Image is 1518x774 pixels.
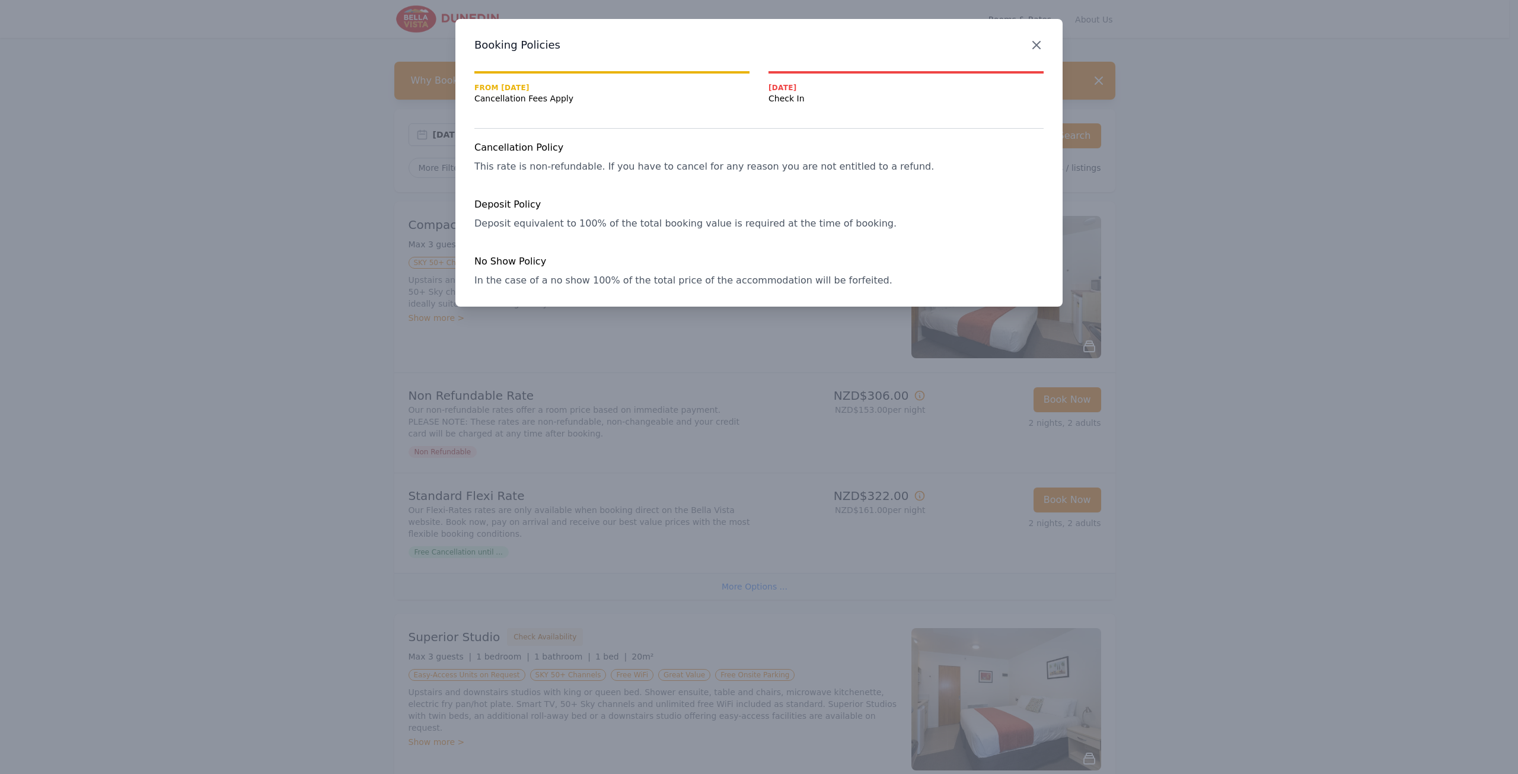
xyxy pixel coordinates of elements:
h4: No Show Policy [474,254,1044,269]
span: Cancellation Fees Apply [474,93,750,104]
span: From [DATE] [474,83,750,93]
span: Deposit equivalent to 100% of the total booking value is required at the time of booking. [474,218,897,229]
nav: Progress mt-20 [474,71,1044,104]
h4: Cancellation Policy [474,141,1044,155]
span: [DATE] [768,83,1044,93]
span: This rate is non-refundable. If you have to cancel for any reason you are not entitled to a refund. [474,161,934,172]
span: Check In [768,93,1044,104]
h3: Booking Policies [474,38,1044,52]
span: In the case of a no show 100% of the total price of the accommodation will be forfeited. [474,275,892,286]
h4: Deposit Policy [474,198,1044,212]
